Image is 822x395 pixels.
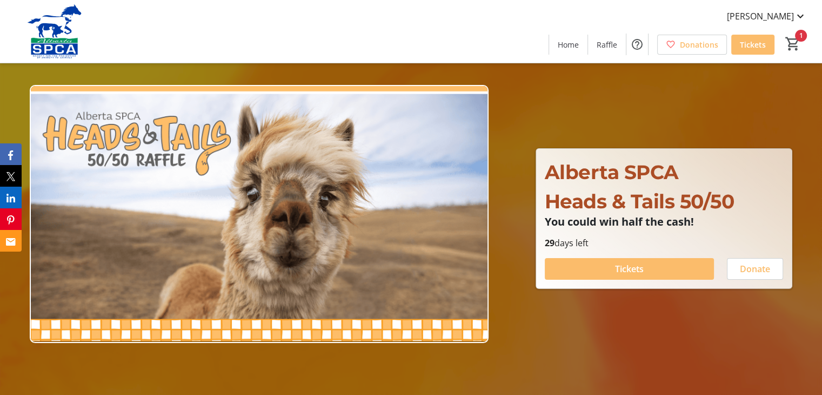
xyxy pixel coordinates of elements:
button: Donate [727,258,783,280]
button: Cart [783,34,803,54]
a: Tickets [731,35,774,55]
button: [PERSON_NAME] [718,8,816,25]
img: Alberta SPCA's Logo [6,4,103,58]
span: [PERSON_NAME] [727,10,794,23]
button: Help [626,34,648,55]
a: Raffle [588,35,626,55]
span: Heads & Tails 50/50 [545,189,734,213]
span: Donate [740,262,770,275]
span: Home [558,39,579,50]
a: Home [549,35,587,55]
a: Donations [657,35,727,55]
span: Raffle [597,39,617,50]
span: Tickets [615,262,644,275]
button: Tickets [545,258,714,280]
p: You could win half the cash! [545,216,783,228]
span: Donations [680,39,718,50]
span: Tickets [740,39,766,50]
span: Alberta SPCA [545,160,679,184]
p: days left [545,236,783,249]
span: 29 [545,237,554,249]
img: Campaign CTA Media Photo [30,85,489,344]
